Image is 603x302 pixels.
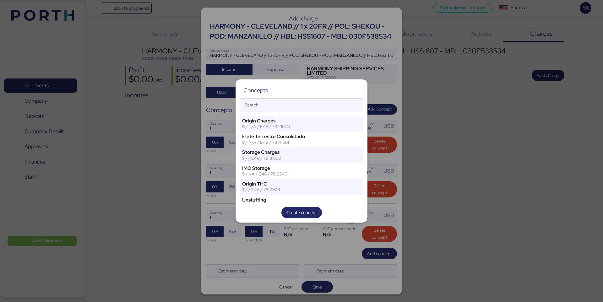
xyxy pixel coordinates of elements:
div: $ / T/CBM / E48 / 78131802 [242,203,340,208]
div: Origin THC [242,181,340,187]
div: $ / N/A / E48 / 78141501 [242,139,340,145]
div: $ / N/A / E48 / 78121603 [242,124,340,129]
div: $ / / E48 / 78121601 [242,187,340,192]
div: $ / / E48 / 78131802 [242,155,340,161]
div: Unstuffing [242,197,340,203]
div: Storage Charges [242,149,340,155]
input: Search [240,99,363,111]
span: Create concept [286,209,317,216]
div: Flete Terrestre Consolidado [242,134,340,139]
div: Origin Charges [242,118,340,124]
button: Create concept [281,207,322,218]
div: IMO Storage [242,165,340,171]
div: $ / NA / E48 / 76122401 [242,171,340,177]
div: Concepts [243,88,268,93]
